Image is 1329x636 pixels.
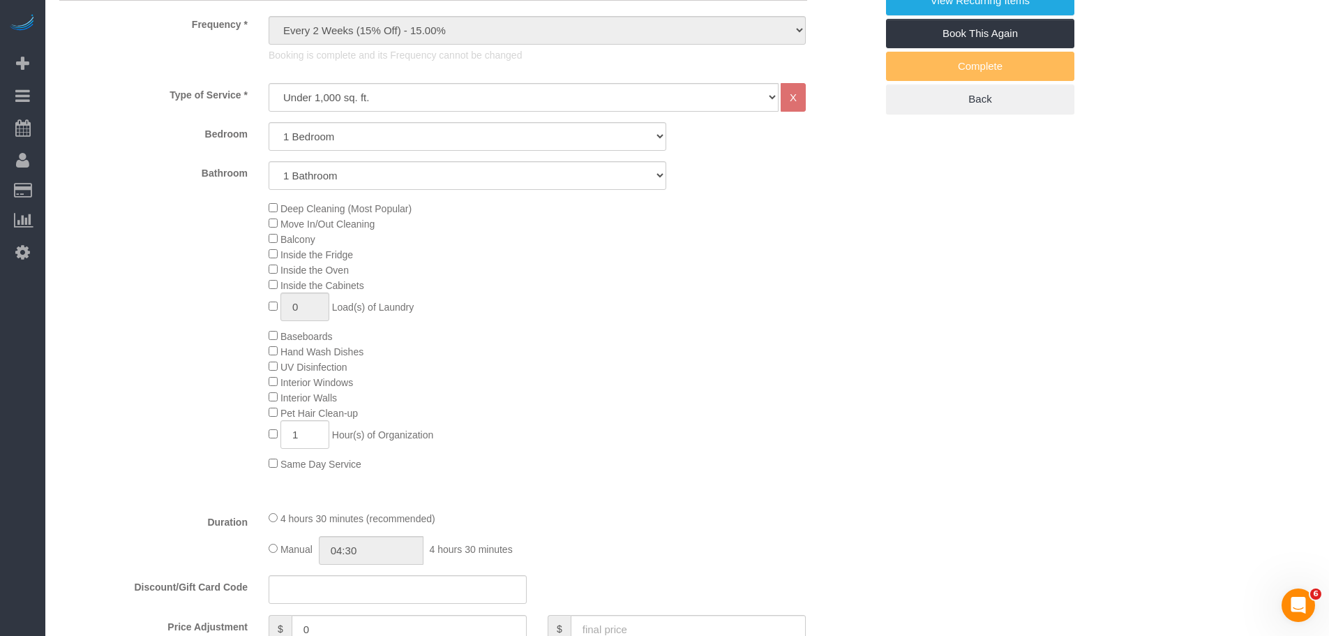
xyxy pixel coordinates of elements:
[280,408,358,419] span: Pet Hair Clean-up
[280,362,347,373] span: UV Disinfection
[280,249,353,260] span: Inside the Fridge
[280,513,435,524] span: 4 hours 30 minutes (recommended)
[280,544,313,555] span: Manual
[280,280,364,291] span: Inside the Cabinets
[332,429,434,441] span: Hour(s) of Organization
[49,122,258,141] label: Bedroom
[1310,589,1321,600] span: 6
[49,83,258,102] label: Type of Service *
[280,331,333,342] span: Baseboards
[49,161,258,180] label: Bathroom
[280,392,337,404] span: Interior Walls
[332,302,414,313] span: Load(s) of Laundry
[280,377,353,388] span: Interior Windows
[269,48,806,62] p: Booking is complete and its Frequency cannot be changed
[280,203,412,214] span: Deep Cleaning (Most Popular)
[430,544,513,555] span: 4 hours 30 minutes
[49,615,258,634] label: Price Adjustment
[280,234,315,245] span: Balcony
[280,346,363,357] span: Hand Wash Dishes
[886,84,1074,114] a: Back
[280,219,375,230] span: Move In/Out Cleaning
[280,265,349,276] span: Inside the Oven
[49,13,258,31] label: Frequency *
[8,14,36,34] img: Automaid Logo
[49,575,258,594] label: Discount/Gift Card Code
[49,510,258,529] label: Duration
[280,459,361,470] span: Same Day Service
[886,19,1074,48] a: Book This Again
[1282,589,1315,622] iframe: Intercom live chat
